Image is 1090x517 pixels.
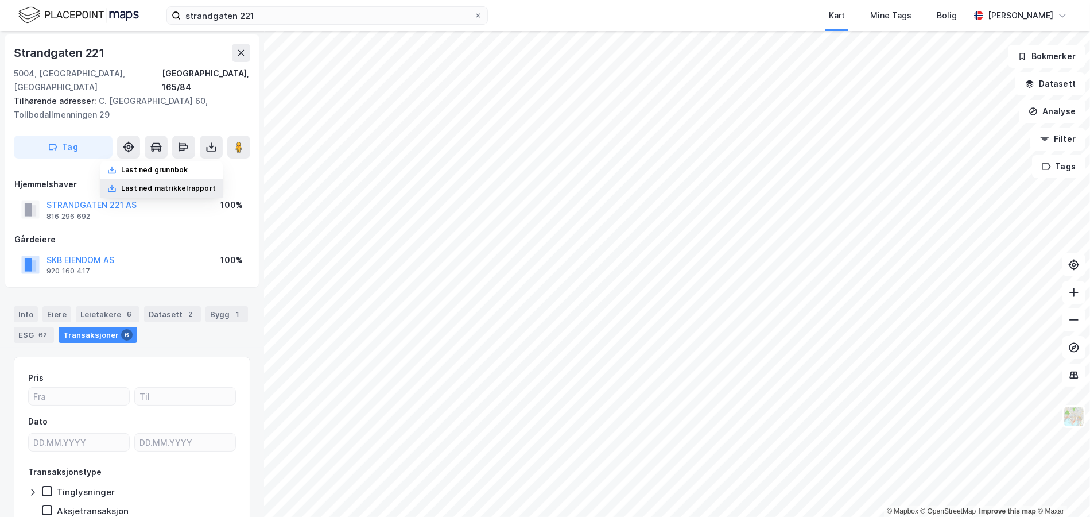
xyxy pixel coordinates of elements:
[887,507,918,515] a: Mapbox
[1019,100,1085,123] button: Analyse
[76,306,139,322] div: Leietakere
[28,371,44,385] div: Pris
[185,308,196,320] div: 2
[162,67,250,94] div: [GEOGRAPHIC_DATA], 165/84
[829,9,845,22] div: Kart
[135,388,235,405] input: Til
[46,212,90,221] div: 816 296 692
[1008,45,1085,68] button: Bokmerker
[1033,462,1090,517] iframe: Chat Widget
[36,329,49,341] div: 62
[1033,462,1090,517] div: Kontrollprogram for chat
[205,306,248,322] div: Bygg
[1032,155,1085,178] button: Tags
[18,5,139,25] img: logo.f888ab2527a4732fd821a326f86c7f29.svg
[29,434,129,451] input: DD.MM.YYYY
[57,487,115,497] div: Tinglysninger
[220,198,243,212] div: 100%
[979,507,1036,515] a: Improve this map
[14,44,107,62] div: Strandgaten 221
[121,165,188,175] div: Last ned grunnbok
[14,94,241,122] div: C. [GEOGRAPHIC_DATA] 60, Tollbodallmenningen 29
[14,67,162,94] div: 5004, [GEOGRAPHIC_DATA], [GEOGRAPHIC_DATA]
[46,267,90,276] div: 920 160 417
[14,178,250,191] div: Hjemmelshaver
[1063,406,1085,427] img: Z
[14,136,113,159] button: Tag
[121,329,133,341] div: 6
[220,253,243,267] div: 100%
[59,327,137,343] div: Transaksjoner
[870,9,911,22] div: Mine Tags
[57,506,129,516] div: Aksjetransaksjon
[123,308,135,320] div: 6
[14,327,54,343] div: ESG
[28,415,48,429] div: Dato
[14,306,38,322] div: Info
[988,9,1053,22] div: [PERSON_NAME]
[29,388,129,405] input: Fra
[1030,128,1085,151] button: Filter
[937,9,957,22] div: Bolig
[42,306,71,322] div: Eiere
[232,308,243,320] div: 1
[28,465,102,479] div: Transaksjonstype
[181,7,474,24] input: Søk på adresse, matrikkel, gårdeiere, leietakere eller personer
[921,507,976,515] a: OpenStreetMap
[144,306,201,322] div: Datasett
[1015,72,1085,95] button: Datasett
[14,233,250,246] div: Gårdeiere
[121,184,216,193] div: Last ned matrikkelrapport
[135,434,235,451] input: DD.MM.YYYY
[14,96,99,106] span: Tilhørende adresser:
